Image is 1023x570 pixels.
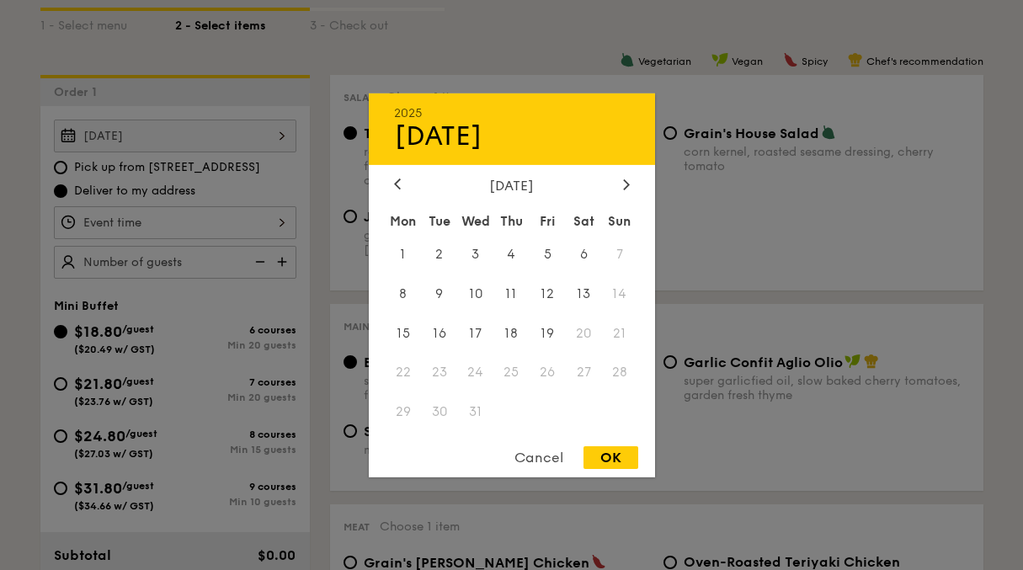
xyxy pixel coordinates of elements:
[602,275,638,312] span: 14
[566,205,602,236] div: Sat
[583,446,638,469] div: OK
[566,315,602,351] span: 20
[386,394,422,430] span: 29
[493,205,530,236] div: Thu
[457,394,493,430] span: 31
[386,205,422,236] div: Mon
[394,120,630,152] div: [DATE]
[386,315,422,351] span: 15
[530,315,566,351] span: 19
[421,275,457,312] span: 9
[493,354,530,391] span: 25
[421,205,457,236] div: Tue
[386,236,422,272] span: 1
[493,236,530,272] span: 4
[493,275,530,312] span: 11
[421,315,457,351] span: 16
[421,394,457,430] span: 30
[566,275,602,312] span: 13
[566,354,602,391] span: 27
[602,315,638,351] span: 21
[530,354,566,391] span: 26
[602,354,638,391] span: 28
[394,177,630,193] div: [DATE]
[493,315,530,351] span: 18
[498,446,580,469] div: Cancel
[530,205,566,236] div: Fri
[602,236,638,272] span: 7
[566,236,602,272] span: 6
[421,236,457,272] span: 2
[457,275,493,312] span: 10
[457,315,493,351] span: 17
[457,205,493,236] div: Wed
[386,275,422,312] span: 8
[457,236,493,272] span: 3
[394,105,630,120] div: 2025
[421,354,457,391] span: 23
[386,354,422,391] span: 22
[602,205,638,236] div: Sun
[530,236,566,272] span: 5
[457,354,493,391] span: 24
[530,275,566,312] span: 12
